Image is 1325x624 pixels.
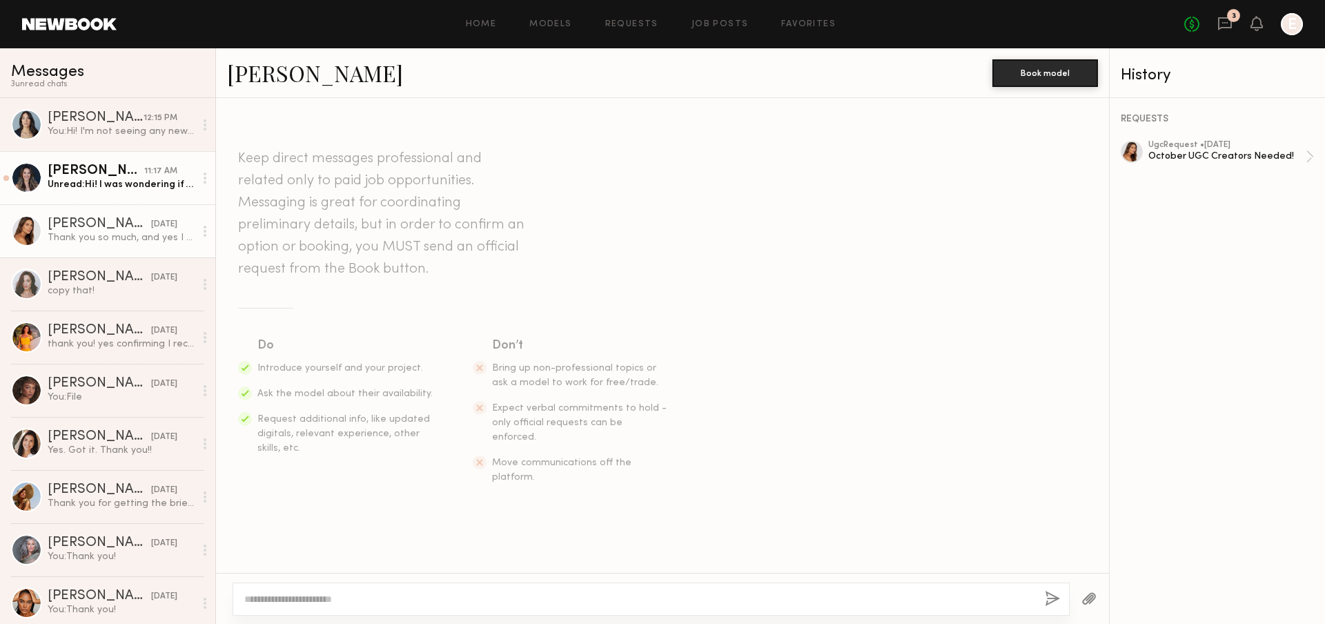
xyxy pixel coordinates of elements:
div: Yes. Got it. Thank you!! [48,444,195,457]
div: Don’t [492,336,669,355]
div: ugc Request • [DATE] [1148,141,1306,150]
a: Job Posts [691,20,749,29]
span: Bring up non-professional topics or ask a model to work for free/trade. [492,364,658,387]
a: Models [529,20,571,29]
a: Book model [992,66,1098,78]
div: 11:17 AM [144,165,177,178]
span: Expect verbal commitments to hold - only official requests can be enforced. [492,404,667,442]
a: E [1281,13,1303,35]
a: Requests [605,20,658,29]
div: [PERSON_NAME] [48,324,151,338]
div: [PERSON_NAME] [48,164,144,178]
button: Book model [992,59,1098,87]
div: [DATE] [151,378,177,391]
div: [PERSON_NAME] [48,536,151,550]
div: Thank you for getting the brief . Yes I want to deliver to you the best quality content all aroun... [48,497,195,510]
a: [PERSON_NAME] [227,58,403,88]
a: Home [466,20,497,29]
div: [DATE] [151,484,177,497]
div: [PERSON_NAME] [48,217,151,231]
div: You: Thank you! [48,603,195,616]
header: Keep direct messages professional and related only to paid job opportunities. Messaging is great ... [238,148,528,280]
div: [PERSON_NAME] [48,377,151,391]
div: copy that! [48,284,195,298]
div: REQUESTS [1121,115,1314,124]
div: Thank you so much, and yes I received the package :). [48,231,195,244]
div: You: Hi! I'm not seeing any new content in your folder :) [48,125,195,138]
div: 12:15 PM [144,112,177,125]
div: [DATE] [151,218,177,231]
div: thank you! yes confirming I received them :) [48,338,195,351]
span: Move communications off the platform. [492,458,631,482]
div: [PERSON_NAME] [48,111,144,125]
span: Request additional info, like updated digitals, relevant experience, other skills, etc. [257,415,430,453]
span: Introduce yourself and your project. [257,364,423,373]
a: 3 [1217,16,1233,33]
div: 3 [1232,12,1236,20]
div: [DATE] [151,431,177,444]
a: Favorites [781,20,836,29]
div: [DATE] [151,537,177,550]
div: October UGC Creators Needed! [1148,150,1306,163]
div: Do [257,336,434,355]
span: Ask the model about their availability. [257,389,433,398]
div: Unread: Hi! I was wondering if you’ve be open to sending more product for more mentions on my soc... [48,178,195,191]
div: [PERSON_NAME] [48,483,151,497]
div: [PERSON_NAME] [48,589,151,603]
div: [PERSON_NAME] [48,430,151,444]
div: [DATE] [151,271,177,284]
span: Messages [11,64,84,80]
div: You: Thank you! [48,550,195,563]
div: [DATE] [151,590,177,603]
a: ugcRequest •[DATE]October UGC Creators Needed! [1148,141,1314,173]
div: [DATE] [151,324,177,338]
div: History [1121,68,1314,84]
div: [PERSON_NAME] [48,271,151,284]
div: You: File [48,391,195,404]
